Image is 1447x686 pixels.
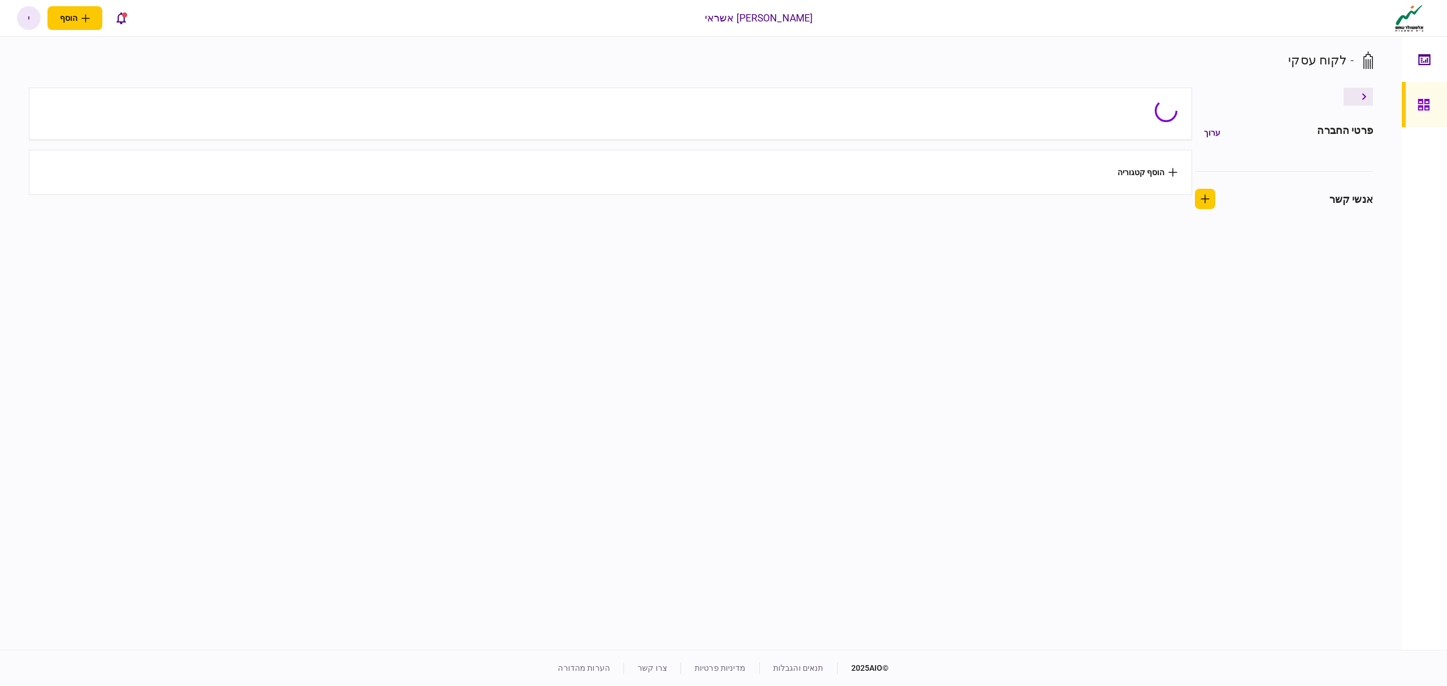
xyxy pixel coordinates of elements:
[705,11,813,25] div: [PERSON_NAME] אשראי
[773,663,824,672] a: תנאים והגבלות
[17,6,41,30] button: י
[1393,4,1426,32] img: client company logo
[695,663,746,672] a: מדיניות פרטיות
[1329,192,1373,207] div: אנשי קשר
[837,662,889,674] div: © 2025 AIO
[1195,123,1229,143] button: ערוך
[47,6,102,30] button: פתח תפריט להוספת לקוח
[1117,168,1177,177] button: הוסף קטגוריה
[638,663,667,672] a: צרו קשר
[109,6,133,30] button: פתח רשימת התראות
[558,663,610,672] a: הערות מהדורה
[1288,51,1353,70] div: - לקוח עסקי
[1317,123,1372,143] div: פרטי החברה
